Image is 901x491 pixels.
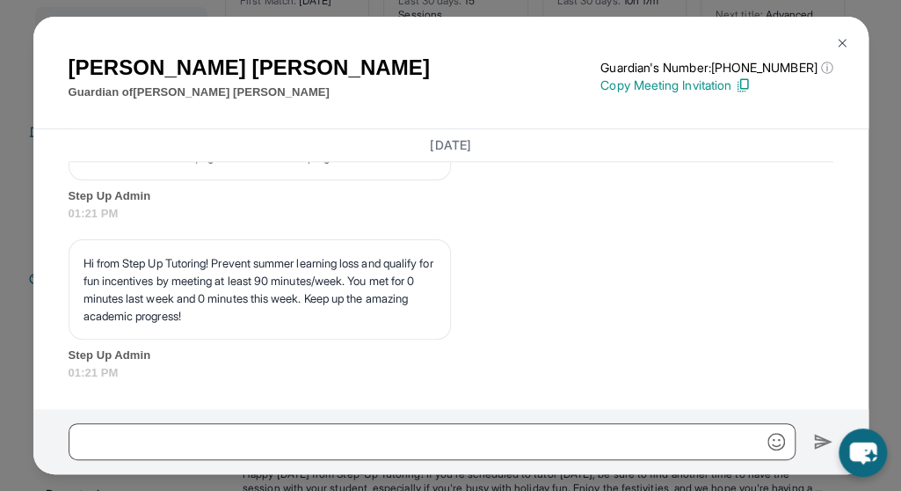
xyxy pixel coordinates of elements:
img: Send icon [813,431,833,452]
img: Copy Icon [735,77,751,93]
button: chat-button [839,429,887,477]
h3: [DATE] [69,136,833,154]
img: Emoji [767,433,785,451]
span: 01:21 PM [69,205,833,223]
h1: [PERSON_NAME] [PERSON_NAME] [69,52,430,84]
p: Guardian's Number: [PHONE_NUMBER] [600,59,832,77]
img: Close Icon [835,36,849,50]
span: ⓘ [820,59,832,77]
span: Step Up Admin [69,347,833,364]
p: Copy Meeting Invitation [600,77,832,94]
p: Guardian of [PERSON_NAME] [PERSON_NAME] [69,84,430,101]
p: Hi from Step Up Tutoring! Prevent summer learning loss and qualify for fun incentives by meeting ... [84,254,436,325]
span: 01:21 PM [69,364,833,382]
span: Step Up Admin [69,187,833,205]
